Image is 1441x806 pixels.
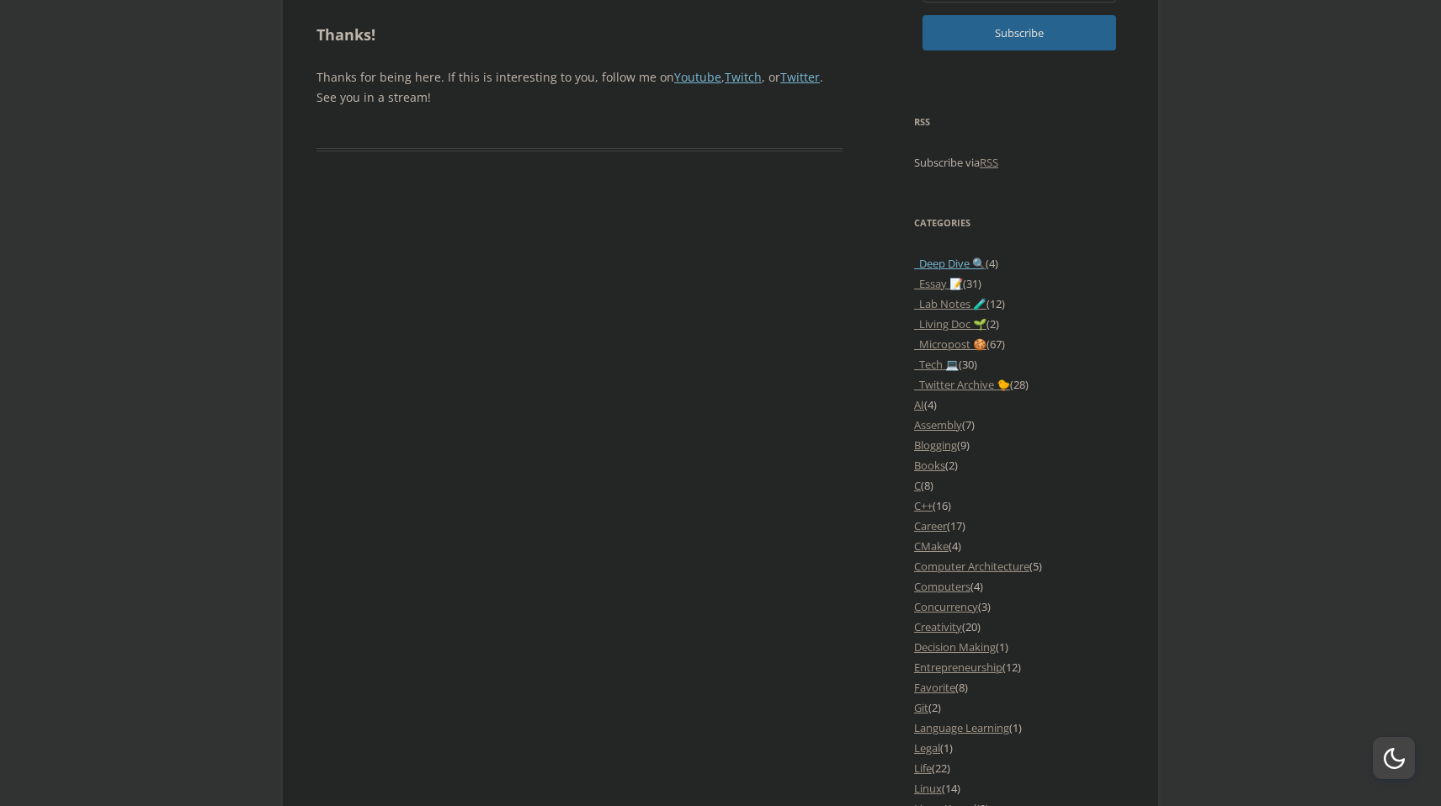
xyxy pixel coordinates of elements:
a: _Tech 💻 [914,357,959,372]
li: (12) [914,657,1125,677]
a: Twitch [725,69,762,85]
li: (3) [914,597,1125,617]
a: Books [914,458,945,473]
li: (2) [914,455,1125,475]
li: (1) [914,718,1125,738]
li: (14) [914,778,1125,798]
li: (31) [914,273,1125,294]
a: C [914,478,921,493]
li: (7) [914,415,1125,435]
a: _Lab Notes 🧪 [914,296,986,311]
a: Creativity [914,619,962,634]
li: (16) [914,496,1125,516]
a: C++ [914,498,933,513]
li: (28) [914,374,1125,395]
a: Entrepreneurship [914,660,1002,675]
li: (4) [914,253,1125,273]
li: (4) [914,395,1125,415]
li: (2) [914,314,1125,334]
li: (30) [914,354,1125,374]
a: Linux [914,781,942,796]
li: (1) [914,738,1125,758]
a: Career [914,518,947,533]
a: Decision Making [914,639,996,655]
li: (67) [914,334,1125,354]
li: (20) [914,617,1125,637]
a: _Essay 📝 [914,276,963,291]
a: Computers [914,579,970,594]
li: (1) [914,637,1125,657]
a: Youtube [674,69,721,85]
a: Computer Architecture [914,559,1029,574]
h2: Thanks! [316,23,843,47]
a: _Living Doc 🌱 [914,316,986,331]
li: (8) [914,677,1125,697]
a: Twitter [780,69,820,85]
li: (12) [914,294,1125,314]
li: (2) [914,697,1125,718]
a: Life [914,761,932,776]
li: (4) [914,576,1125,597]
p: Subscribe via [914,152,1125,172]
li: (17) [914,516,1125,536]
a: _Twitter Archive 🐤 [914,377,1010,392]
a: _Deep Dive 🔍 [914,256,986,271]
h3: RSS [914,112,1125,132]
p: Thanks for being here. If this is interesting to you, follow me on , , or . See you in a stream! [316,67,843,108]
li: (9) [914,435,1125,455]
a: Assembly [914,417,962,432]
a: Favorite [914,680,955,695]
a: Git [914,700,928,715]
a: Blogging [914,437,957,453]
a: Legal [914,740,940,756]
a: CMake [914,538,949,554]
li: (4) [914,536,1125,556]
a: Language Learning [914,720,1009,735]
li: (5) [914,556,1125,576]
button: Subscribe [923,15,1116,50]
h3: Categories [914,213,1125,233]
a: Concurrency [914,599,978,614]
a: AI [914,397,924,412]
li: (22) [914,758,1125,778]
a: _Micropost 🍪 [914,337,986,352]
li: (8) [914,475,1125,496]
a: RSS [980,155,998,170]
